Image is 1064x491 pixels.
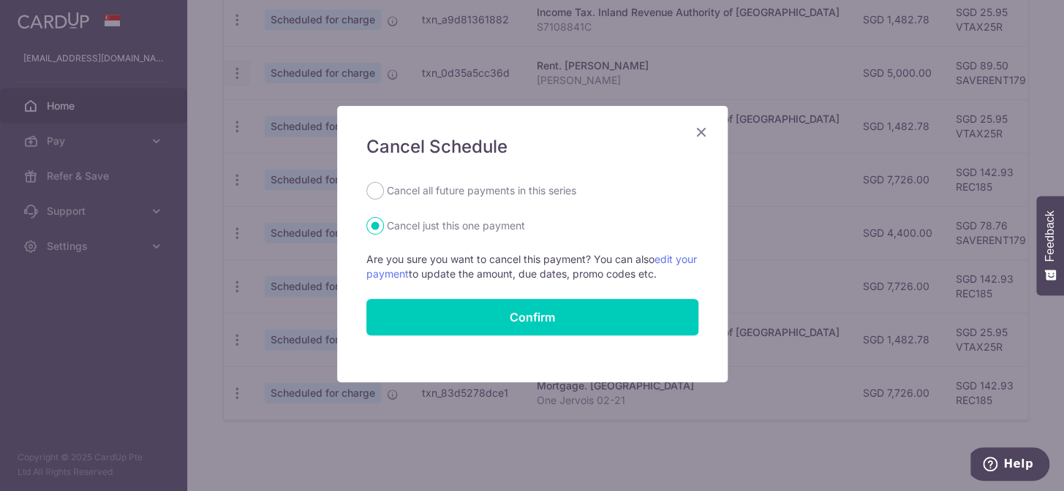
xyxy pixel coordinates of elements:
span: Feedback [1044,210,1057,262]
button: Confirm [366,299,698,335]
iframe: Opens a widget where you can find more information [970,447,1049,484]
label: Cancel just this one payment [387,217,525,235]
p: Are you sure you want to cancel this payment? You can also to update the amount, due dates, promo... [366,252,698,281]
button: Feedback - Show survey [1036,196,1064,295]
label: Cancel all future payments in this series [387,182,576,199]
h5: Cancel Schedule [366,135,698,159]
button: Close [693,123,710,141]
